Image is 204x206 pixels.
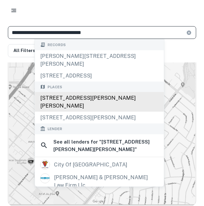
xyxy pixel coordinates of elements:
[8,44,41,57] button: All Filters
[54,174,159,189] div: [PERSON_NAME] & [PERSON_NAME] law firm llc
[35,172,164,191] a: [PERSON_NAME] & [PERSON_NAME] law firm llc
[8,47,196,206] img: map-placeholder.webp
[41,174,50,183] img: picture
[35,112,164,124] div: [STREET_ADDRESS][PERSON_NAME]
[171,154,204,185] iframe: Chat Widget
[54,160,127,170] div: city of [GEOGRAPHIC_DATA]
[47,84,62,90] span: Places
[35,92,164,112] div: [STREET_ADDRESS][PERSON_NAME][PERSON_NAME]
[47,42,66,48] span: Records
[41,160,50,169] img: picture
[35,70,164,81] div: [STREET_ADDRESS]
[47,126,62,132] span: Lender
[35,50,164,70] div: [PERSON_NAME][STREET_ADDRESS][PERSON_NAME]
[35,158,164,172] a: city of [GEOGRAPHIC_DATA]
[53,138,159,153] h6: See all lenders for " [STREET_ADDRESS][PERSON_NAME][PERSON_NAME] "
